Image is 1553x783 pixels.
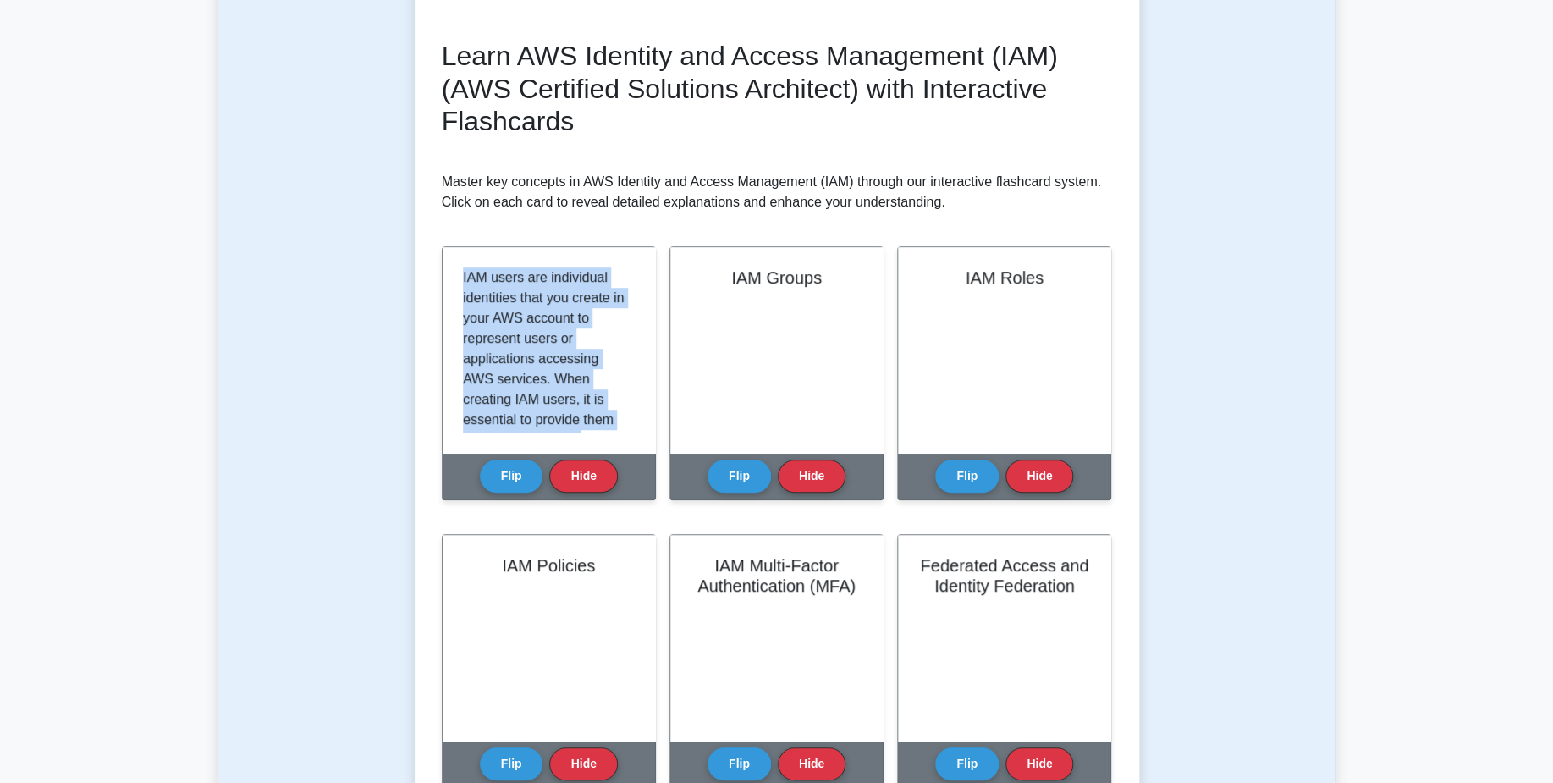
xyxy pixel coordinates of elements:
p: Master key concepts in AWS Identity and Access Management (IAM) through our interactive flashcard... [442,172,1112,212]
button: Hide [778,460,845,493]
button: Hide [778,747,845,780]
button: Hide [1005,460,1073,493]
button: Hide [549,747,617,780]
h2: IAM Policies [463,555,635,576]
h2: IAM Groups [691,267,862,288]
button: Flip [708,460,771,493]
button: Flip [935,460,999,493]
h2: Learn AWS Identity and Access Management (IAM) (AWS Certified Solutions Architect) with Interacti... [442,40,1112,137]
button: Hide [549,460,617,493]
button: Flip [480,747,543,780]
button: Flip [480,460,543,493]
button: Flip [708,747,771,780]
h2: Federated Access and Identity Federation [918,555,1090,596]
button: Flip [935,747,999,780]
h2: IAM Roles [918,267,1090,288]
h2: IAM Multi-Factor Authentication (MFA) [691,555,862,596]
button: Hide [1005,747,1073,780]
